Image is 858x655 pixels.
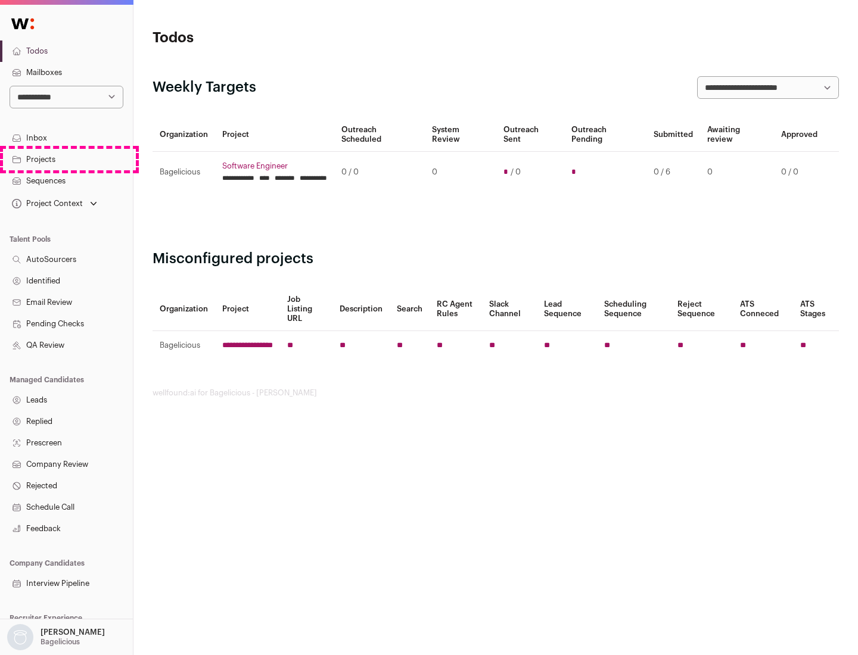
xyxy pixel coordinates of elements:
[153,288,215,331] th: Organization
[646,152,700,193] td: 0 / 6
[10,199,83,208] div: Project Context
[41,637,80,647] p: Bagelicious
[215,288,280,331] th: Project
[430,288,481,331] th: RC Agent Rules
[10,195,100,212] button: Open dropdown
[222,161,327,171] a: Software Engineer
[564,118,646,152] th: Outreach Pending
[793,288,839,331] th: ATS Stages
[496,118,565,152] th: Outreach Sent
[153,388,839,398] footer: wellfound:ai for Bagelicious - [PERSON_NAME]
[280,288,332,331] th: Job Listing URL
[332,288,390,331] th: Description
[482,288,537,331] th: Slack Channel
[5,624,107,650] button: Open dropdown
[334,118,425,152] th: Outreach Scheduled
[700,118,774,152] th: Awaiting review
[7,624,33,650] img: nopic.png
[153,29,381,48] h1: Todos
[5,12,41,36] img: Wellfound
[390,288,430,331] th: Search
[774,152,825,193] td: 0 / 0
[511,167,521,177] span: / 0
[774,118,825,152] th: Approved
[153,331,215,360] td: Bagelicious
[153,118,215,152] th: Organization
[733,288,792,331] th: ATS Conneced
[597,288,670,331] th: Scheduling Sequence
[700,152,774,193] td: 0
[215,118,334,152] th: Project
[670,288,733,331] th: Reject Sequence
[646,118,700,152] th: Submitted
[153,152,215,193] td: Bagelicious
[41,628,105,637] p: [PERSON_NAME]
[334,152,425,193] td: 0 / 0
[153,78,256,97] h2: Weekly Targets
[153,249,839,269] h2: Misconfigured projects
[425,152,496,193] td: 0
[425,118,496,152] th: System Review
[537,288,597,331] th: Lead Sequence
